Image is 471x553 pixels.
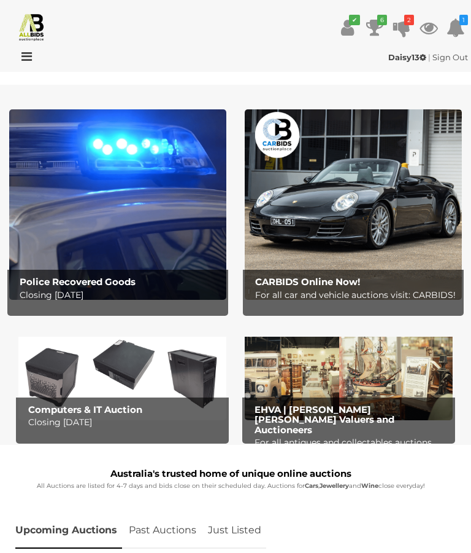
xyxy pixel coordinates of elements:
[245,109,462,300] a: CARBIDS Online Now! CARBIDS Online Now! For all car and vehicle auctions visit: CARBIDS!
[245,324,453,420] a: EHVA | Evans Hastings Valuers and Auctioneers EHVA | [PERSON_NAME] [PERSON_NAME] Valuers and Auct...
[124,512,201,549] a: Past Auctions
[446,17,465,39] a: 1
[361,482,378,490] strong: Wine
[18,324,226,420] img: Computers & IT Auction
[388,52,426,62] strong: Daisy13
[305,482,318,490] strong: Cars
[366,17,384,39] a: 6
[28,404,142,415] b: Computers & IT Auction
[388,52,428,62] a: Daisy13
[349,15,360,25] i: ✔
[245,109,462,300] img: CARBIDS Online Now!
[255,404,394,436] b: EHVA | [PERSON_NAME] [PERSON_NAME] Valuers and Auctioneers
[9,109,226,300] a: Police Recovered Goods Police Recovered Goods Closing [DATE]
[339,17,357,39] a: ✔
[255,288,458,303] p: For all car and vehicle auctions visit: CARBIDS!
[245,324,453,420] img: EHVA | Evans Hastings Valuers and Auctioneers
[255,435,449,466] p: For all antiques and collectables auctions visit: EHVA
[20,276,136,288] b: Police Recovered Goods
[17,12,46,41] img: Allbids.com.au
[15,480,446,492] p: All Auctions are listed for 4-7 days and bids close on their scheduled day. Auctions for , and cl...
[15,469,446,479] h1: Australia's trusted home of unique online auctions
[203,512,266,549] a: Just Listed
[255,276,360,288] b: CARBIDS Online Now!
[428,52,431,62] span: |
[432,52,468,62] a: Sign Out
[392,17,411,39] a: 2
[15,512,122,549] a: Upcoming Auctions
[28,415,223,430] p: Closing [DATE]
[404,15,414,25] i: 2
[459,15,468,25] i: 1
[9,109,226,300] img: Police Recovered Goods
[20,288,223,303] p: Closing [DATE]
[18,324,226,420] a: Computers & IT Auction Computers & IT Auction Closing [DATE]
[377,15,387,25] i: 6
[320,482,349,490] strong: Jewellery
